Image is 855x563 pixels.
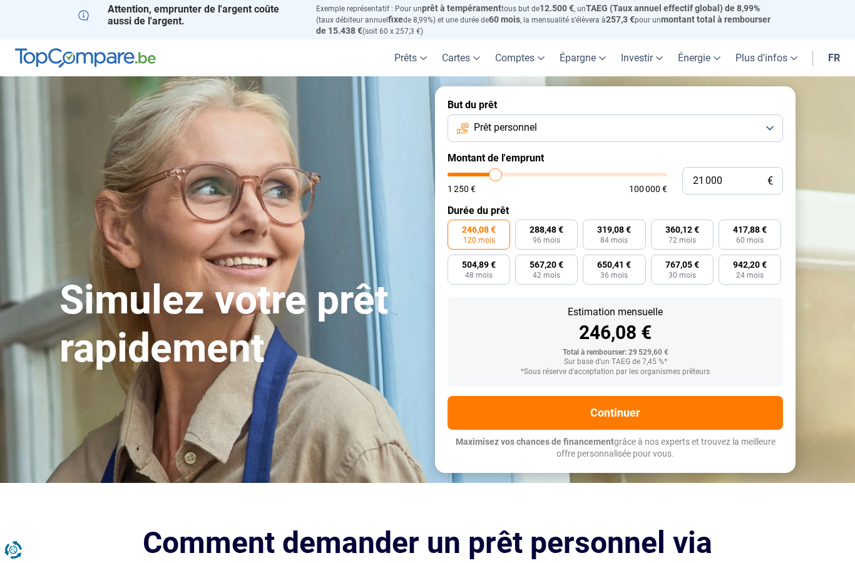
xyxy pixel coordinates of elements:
[448,436,783,460] p: grâce à nos experts et trouvez la meilleure offre personnalisée pour vous.
[489,14,520,24] span: 60 mois
[463,236,495,244] span: 120 mois
[488,39,552,76] a: Comptes
[736,271,764,279] span: 24 mois
[448,99,783,111] label: But du prêt
[613,39,670,76] a: Investir
[316,14,771,36] span: montant total à rembourser de 15.438 €
[422,3,501,13] span: prêt à tempérament
[767,176,773,186] span: €
[458,307,773,317] div: Estimation mensuelle
[448,396,783,430] button: Continuer
[316,3,777,36] p: Exemple représentatif : Pour un tous but de , un (taux débiteur annuel de 8,99%) et une durée de ...
[552,39,613,76] a: Épargne
[586,3,760,13] span: TAEG (Taux annuel effectif global) de 8,99%
[434,39,488,76] a: Cartes
[821,39,847,76] a: fr
[597,260,631,269] span: 650,41 €
[665,225,699,234] span: 360,12 €
[606,14,635,24] span: 257,3 €
[462,225,496,234] span: 246,08 €
[733,225,767,234] span: 417,88 €
[458,368,773,377] div: *Sous réserve d'acceptation par les organismes prêteurs
[474,121,537,134] span: Prêt personnel
[388,14,403,24] span: fixe
[540,3,574,13] span: 12.500 €
[15,48,156,68] img: TopCompare
[387,39,434,76] a: Prêts
[448,114,783,142] button: Prêt personnel
[600,236,628,244] span: 84 mois
[668,271,696,279] span: 30 mois
[629,185,667,193] span: 100 000 €
[59,276,420,373] h1: Simulez votre prêt rapidement
[733,260,767,269] span: 942,20 €
[458,358,773,367] div: Sur base d'un TAEG de 7,45 %*
[665,260,699,269] span: 767,05 €
[736,236,764,244] span: 60 mois
[448,205,783,216] label: Durée du prêt
[530,260,563,269] span: 567,20 €
[530,225,563,234] span: 288,48 €
[78,3,301,27] p: Attention, emprunter de l'argent coûte aussi de l'argent.
[670,39,728,76] a: Énergie
[448,185,476,193] span: 1 250 €
[533,271,560,279] span: 42 mois
[597,225,631,234] span: 319,08 €
[668,236,696,244] span: 72 mois
[465,271,493,279] span: 48 mois
[533,236,560,244] span: 96 mois
[600,271,628,279] span: 36 mois
[458,323,773,342] div: 246,08 €
[462,260,496,269] span: 504,89 €
[448,152,783,164] label: Montant de l'emprunt
[728,39,805,76] a: Plus d'infos
[458,348,773,357] div: Total à rembourser: 29 529,60 €
[456,437,614,447] span: Maximisez vos chances de financement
